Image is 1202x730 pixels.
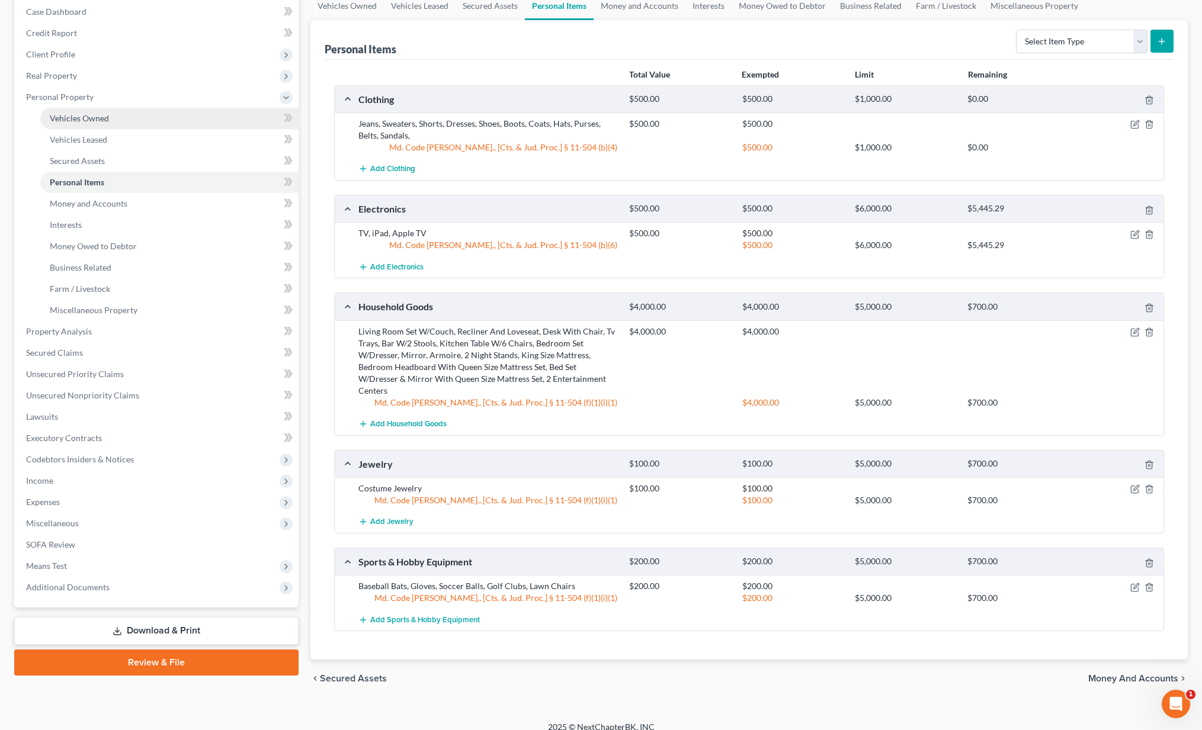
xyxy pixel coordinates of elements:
div: Living Room Set W/Couch, Recliner And Loveseat, Desk With Chair, Tv Trays, Bar W/2 Stools, Kitche... [352,326,623,397]
div: $700.00 [961,556,1074,567]
div: $200.00 [623,556,736,567]
span: Codebtors Insiders & Notices [26,454,134,464]
span: Money Owed to Debtor [50,241,137,251]
span: Miscellaneous Property [50,305,137,315]
span: Money and Accounts [1088,674,1178,683]
iframe: Intercom live chat [1162,690,1190,718]
span: Real Property [26,70,77,81]
span: Miscellaneous [26,518,79,528]
a: Executory Contracts [17,427,299,449]
span: Lawsuits [26,411,58,422]
a: Unsecured Priority Claims [17,364,299,385]
span: Personal Property [26,92,94,102]
span: SOFA Review [26,539,75,549]
a: Vehicles Owned [40,108,299,129]
div: Md. Code [PERSON_NAME]., [Cts. & Jud. Proc.] § 11-504 (b)(4) [352,142,623,153]
div: $4,000.00 [736,301,849,313]
a: Lawsuits [17,406,299,427]
button: Money and Accounts chevron_right [1088,674,1188,683]
div: $4,000.00 [623,301,736,313]
a: Miscellaneous Property [40,300,299,321]
div: $500.00 [736,118,849,130]
div: $4,000.00 [736,397,849,409]
span: Means Test [26,561,67,571]
div: $500.00 [736,227,849,239]
div: $500.00 [623,94,736,105]
div: $100.00 [736,458,849,469]
span: Unsecured Nonpriority Claims [26,390,139,400]
div: $500.00 [736,203,849,214]
div: $5,000.00 [849,458,961,469]
div: $5,445.29 [961,239,1074,251]
span: Vehicles Leased [50,134,107,144]
span: Secured Claims [26,348,83,358]
a: Personal Items [40,172,299,193]
span: Expenses [26,497,60,507]
div: $100.00 [736,494,849,506]
div: $500.00 [623,227,736,239]
div: Personal Items [325,42,396,56]
div: $100.00 [623,458,736,469]
strong: Remaining [968,69,1007,79]
button: Add Household Goods [358,413,447,435]
span: Add Jewelry [370,517,414,527]
button: Add Electronics [358,256,424,278]
a: Secured Claims [17,342,299,364]
button: Add Clothing [358,158,415,180]
div: $100.00 [623,483,736,494]
div: Baseball Bats, Gloves, Soccer Balls, Golf Clubs, Lawn Chairs [352,580,623,592]
div: Md. Code [PERSON_NAME]., [Cts. & Jud. Proc.] § 11-504 (f)(1)(i)(1) [352,494,623,506]
span: Case Dashboard [26,7,86,17]
div: TV, iPad, Apple TV [352,227,623,239]
a: Review & File [14,649,299,676]
a: Credit Report [17,22,299,44]
div: $6,000.00 [849,239,961,251]
button: Add Sports & Hobby Equipment [358,609,480,631]
div: $500.00 [736,142,849,153]
div: $5,000.00 [849,556,961,567]
span: Add Sports & Hobby Equipment [370,615,480,625]
div: Md. Code [PERSON_NAME]., [Cts. & Jud. Proc.] § 11-504 (f)(1)(i)(1) [352,592,623,604]
span: Interests [50,220,82,230]
div: Md. Code [PERSON_NAME]., [Cts. & Jud. Proc.] § 11-504 (f)(1)(i)(1) [352,397,623,409]
i: chevron_right [1178,674,1188,683]
div: $1,000.00 [849,142,961,153]
div: $500.00 [736,94,849,105]
span: Income [26,475,53,485]
div: Jeans, Sweaters, Shorts, Dresses, Shoes, Boots, Coats, Hats, Purses, Belts, Sandals, [352,118,623,142]
a: Unsecured Nonpriority Claims [17,385,299,406]
div: $1,000.00 [849,94,961,105]
div: $200.00 [736,556,849,567]
span: Credit Report [26,28,77,38]
span: Add Household Goods [370,419,447,429]
span: Farm / Livestock [50,284,110,294]
span: Add Electronics [370,262,424,272]
strong: Exempted [742,69,779,79]
div: $200.00 [736,592,849,604]
a: Download & Print [14,617,299,645]
i: chevron_left [310,674,320,683]
a: SOFA Review [17,534,299,555]
a: Farm / Livestock [40,278,299,300]
button: chevron_left Secured Assets [310,674,387,683]
div: $6,000.00 [849,203,961,214]
strong: Total Value [629,69,670,79]
div: $5,000.00 [849,397,961,409]
div: $5,445.29 [961,203,1074,214]
span: Personal Items [50,177,104,187]
span: Secured Assets [320,674,387,683]
div: $700.00 [961,592,1074,604]
span: Secured Assets [50,156,105,166]
div: $500.00 [623,203,736,214]
span: Executory Contracts [26,433,102,443]
div: $700.00 [961,301,1074,313]
a: Secured Assets [40,150,299,172]
div: $4,000.00 [736,326,849,337]
a: Interests [40,214,299,236]
div: $700.00 [961,458,1074,469]
div: $500.00 [736,239,849,251]
span: Money and Accounts [50,198,127,208]
div: $4,000.00 [623,326,736,337]
a: Money and Accounts [40,193,299,214]
div: $700.00 [961,494,1074,506]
